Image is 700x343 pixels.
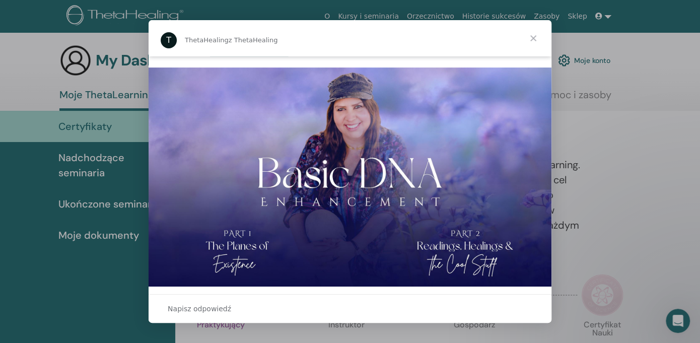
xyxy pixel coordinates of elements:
[515,20,551,56] span: Zamknij
[168,302,231,315] span: Napisz odpowiedź
[161,32,177,48] div: Profile image for ThetaHealing
[185,36,229,44] span: ThetaHealing
[229,36,278,44] span: z ThetaHealing
[210,47,288,57] a: GET ACCESS NOW
[149,294,551,323] div: Otwórz rozmowę i odpowiedz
